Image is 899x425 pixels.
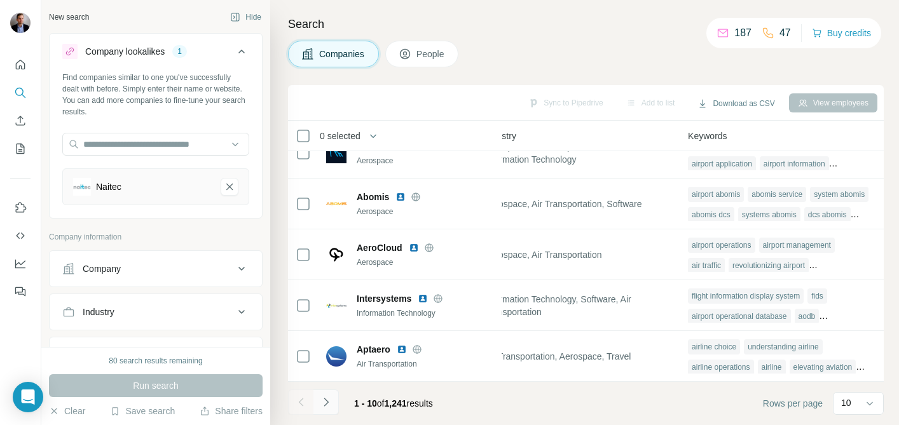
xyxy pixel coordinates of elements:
div: fids [807,288,827,304]
button: Company lookalikes1 [50,36,262,72]
span: Rows per page [763,397,823,410]
span: Information Technology, Software, Air Transportation [484,293,673,318]
span: Abomis [357,191,389,203]
div: system abomis [810,187,868,202]
div: Company lookalikes [85,45,165,58]
p: Company information [49,231,263,243]
img: Logo of Intersystems [326,295,347,316]
div: elevating aviation [790,360,856,375]
div: Aerospace [357,155,494,166]
span: 1,241 [385,398,407,408]
button: Buy credits [812,24,871,42]
span: Air Transportation, Aerospace, Travel [484,350,631,363]
div: airport management [759,238,835,253]
button: Company [50,253,262,284]
span: 1 - 10 [354,398,377,408]
button: Clear [49,405,85,417]
button: Feedback [10,280,31,303]
span: of [377,398,385,408]
div: Open Intercom Messenger [13,382,43,412]
img: Avatar [10,13,31,33]
img: LinkedIn logo [409,243,419,253]
span: AeroCloud [357,241,402,254]
div: aodb [795,309,820,324]
div: airport operational database [688,309,790,324]
div: airline choice [688,339,740,354]
div: Aerospace [357,257,494,268]
div: airline operations [688,360,753,375]
button: Use Surfe API [10,224,31,247]
div: systems abomis [738,207,800,222]
button: HQ location [50,340,262,370]
div: airport operations [688,238,755,253]
div: Information Technology [357,307,494,319]
span: Aerospace, Air Transportation [484,248,601,261]
img: LinkedIn logo [395,192,406,202]
span: Companies [319,48,366,60]
span: Aptaero [357,343,390,356]
div: airport abomis [688,187,744,202]
button: Use Surfe on LinkedIn [10,196,31,219]
button: Navigate to next page [313,389,339,415]
div: dcs abomis [804,207,851,222]
div: airline [758,360,786,375]
div: New search [49,11,89,23]
button: Quick start [10,53,31,76]
p: 187 [734,25,751,41]
img: LinkedIn logo [418,293,428,304]
button: Share filters [200,405,263,417]
img: Logo of Nais [326,143,347,163]
div: Industry [83,306,114,318]
p: 47 [779,25,791,41]
div: Find companies similar to one you've successfully dealt with before. Simply enter their name or w... [62,72,249,118]
span: Aerospace, Air Transportation, Software [484,198,642,210]
div: Aerospace [357,206,494,217]
div: Naitec [96,180,121,193]
p: 10 [841,396,851,409]
div: airport information [760,156,829,172]
button: My lists [10,137,31,160]
button: Enrich CSV [10,109,31,132]
button: Industry [50,297,262,327]
button: Hide [221,8,270,27]
div: abomis dcs [688,207,734,222]
h4: Search [288,15,884,33]
div: Company [83,262,121,275]
button: Search [10,81,31,104]
div: revolutionizing airport [729,258,809,273]
div: flight information display system [688,288,804,304]
img: Logo of Aptaero [326,346,347,367]
div: understanding airline [744,339,822,354]
div: air traffic [688,258,725,273]
span: Keywords [688,130,727,142]
div: airport application [688,156,756,172]
img: Logo of AeroCloud [326,245,347,265]
button: Naitec-remove-button [221,178,238,196]
div: 1 [172,46,187,57]
button: Dashboard [10,252,31,275]
span: People [416,48,446,60]
img: Naitec-logo [73,178,91,196]
span: Aerospace, Air Transportation, Software, Information Technology [484,140,673,166]
div: Air Transportation [357,358,494,370]
span: Intersystems [357,292,411,305]
img: LinkedIn logo [397,344,407,354]
button: Download as CSV [689,94,783,113]
button: Save search [110,405,175,417]
div: 80 search results remaining [109,355,202,367]
span: results [354,398,433,408]
div: abomis service [748,187,806,202]
span: 0 selected [320,130,360,142]
img: Logo of Abomis [326,194,347,214]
